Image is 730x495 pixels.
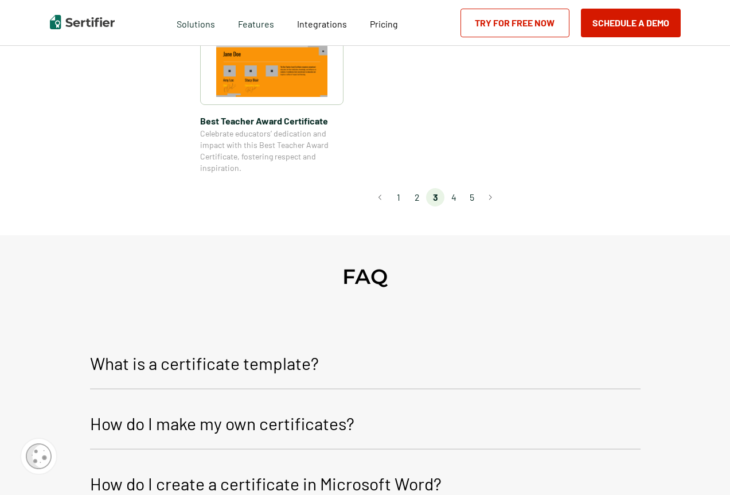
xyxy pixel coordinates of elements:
span: Integrations [297,18,347,29]
button: Go to next page [481,188,499,206]
a: Pricing [370,15,398,30]
li: page 2 [408,188,426,206]
p: What is a certificate template? [90,349,319,377]
iframe: Chat Widget [673,440,730,495]
button: Schedule a Demo [581,9,681,37]
img: Cookie Popup Icon [26,443,52,469]
p: How do I make my own certificates? [90,410,354,437]
a: Integrations [297,15,347,30]
span: Celebrate educators’ dedication and impact with this Best Teacher Award Certificate, fostering re... [200,128,343,174]
img: Sertifier | Digital Credentialing Platform [50,15,115,29]
span: Features [238,15,274,30]
a: Try for Free Now [460,9,569,37]
h2: FAQ [342,264,388,289]
li: page 3 [426,188,444,206]
li: page 5 [463,188,481,206]
button: How do I make my own certificates? [90,401,641,450]
img: Best Teacher Award Certificate​ [216,18,327,97]
li: page 4 [444,188,463,206]
li: page 1 [389,188,408,206]
button: Go to previous page [371,188,389,206]
span: Solutions [177,15,215,30]
a: Best Teacher Award Certificate​Best Teacher Award Certificate​Celebrate educators’ dedication and... [200,10,343,174]
span: Pricing [370,18,398,29]
button: What is a certificate template? [90,341,641,389]
span: Best Teacher Award Certificate​ [200,114,343,128]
